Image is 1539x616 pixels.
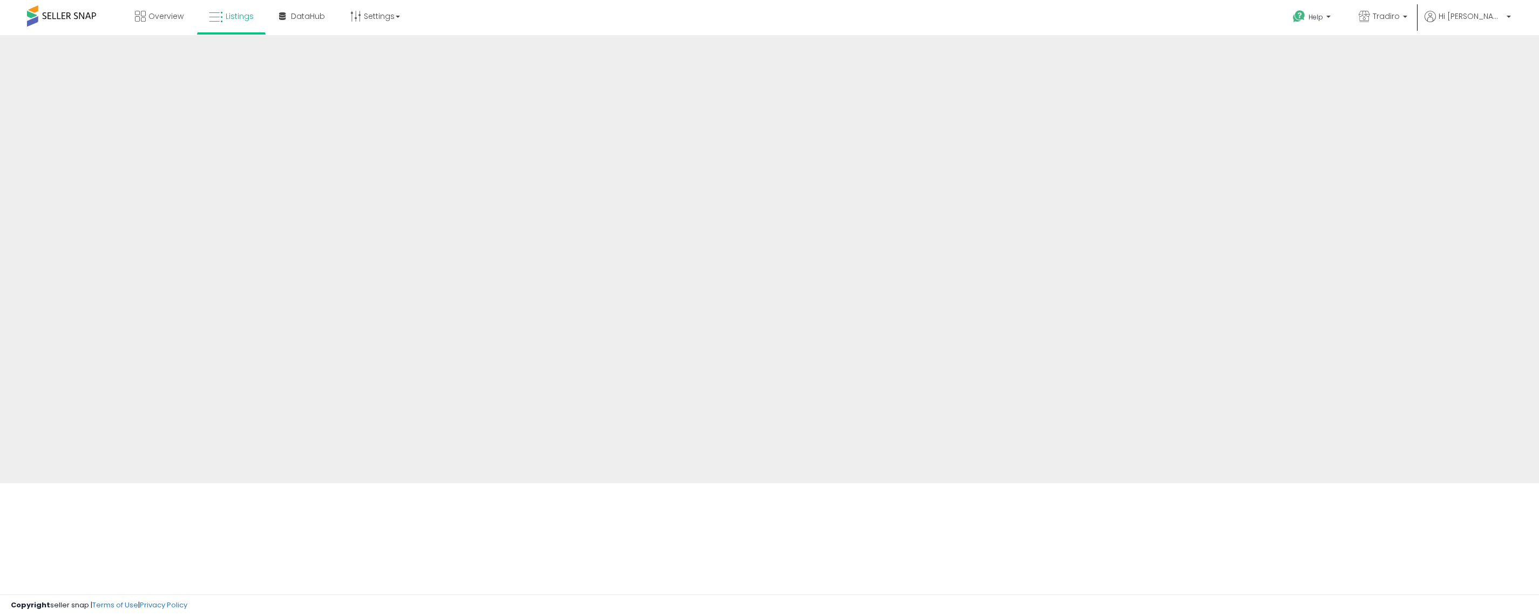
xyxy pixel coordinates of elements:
[1439,11,1503,22] span: Hi [PERSON_NAME]
[291,11,325,22] span: DataHub
[1292,10,1306,23] i: Get Help
[148,11,184,22] span: Overview
[1284,2,1341,35] a: Help
[1373,11,1400,22] span: Tradiro
[1309,12,1323,22] span: Help
[1425,11,1511,35] a: Hi [PERSON_NAME]
[226,11,254,22] span: Listings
